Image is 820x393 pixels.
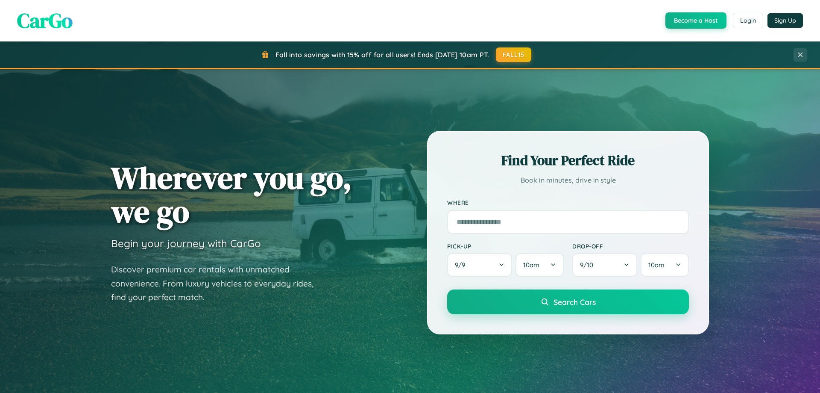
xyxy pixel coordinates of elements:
[641,253,689,277] button: 10am
[447,174,689,186] p: Book in minutes, drive in style
[447,199,689,207] label: Where
[447,290,689,314] button: Search Cars
[733,13,763,28] button: Login
[523,261,539,269] span: 10am
[665,12,726,29] button: Become a Host
[572,253,637,277] button: 9/10
[767,13,803,28] button: Sign Up
[111,161,352,228] h1: Wherever you go, we go
[447,151,689,170] h2: Find Your Perfect Ride
[580,261,597,269] span: 9 / 10
[648,261,665,269] span: 10am
[447,242,564,250] label: Pick-up
[496,47,532,62] button: FALL15
[447,253,512,277] button: 9/9
[17,6,73,35] span: CarGo
[553,297,596,307] span: Search Cars
[111,237,261,250] h3: Begin your journey with CarGo
[275,50,489,59] span: Fall into savings with 15% off for all users! Ends [DATE] 10am PT.
[455,261,469,269] span: 9 / 9
[111,263,325,304] p: Discover premium car rentals with unmatched convenience. From luxury vehicles to everyday rides, ...
[572,242,689,250] label: Drop-off
[515,253,564,277] button: 10am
